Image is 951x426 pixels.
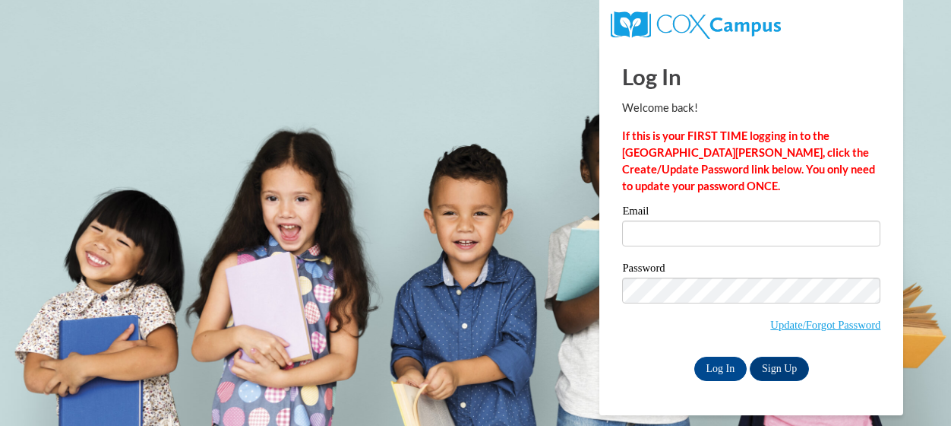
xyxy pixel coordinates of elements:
[770,319,880,331] a: Update/Forgot Password
[622,262,880,278] label: Password
[694,357,747,381] input: Log In
[611,11,780,39] img: COX Campus
[622,205,880,221] label: Email
[622,129,875,192] strong: If this is your FIRST TIME logging in to the [GEOGRAPHIC_DATA][PERSON_NAME], click the Create/Upd...
[611,17,780,30] a: COX Campus
[750,357,809,381] a: Sign Up
[622,61,880,92] h1: Log In
[622,100,880,116] p: Welcome back!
